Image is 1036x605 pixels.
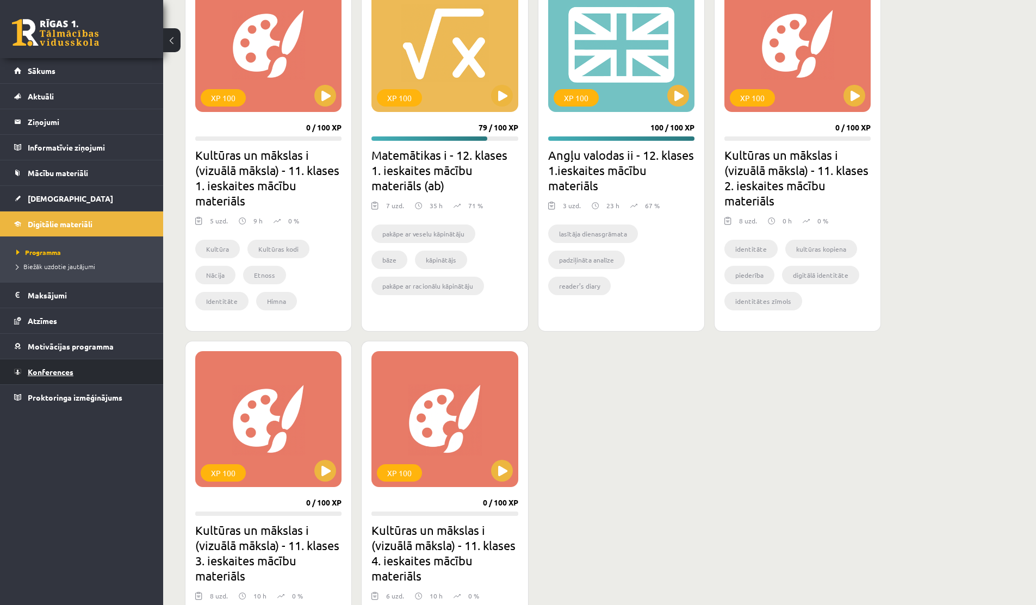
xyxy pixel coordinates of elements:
[468,591,479,601] p: 0 %
[14,109,150,134] a: Ziņojumi
[782,266,859,284] li: digitālā identitāte
[430,201,443,210] p: 35 h
[371,224,475,243] li: pakāpe ar veselu kāpinātāju
[195,147,342,208] h2: Kultūras un mākslas i (vizuālā māksla) - 11. klases 1. ieskaites mācību materiāls
[195,522,342,583] h2: Kultūras un mākslas i (vizuālā māksla) - 11. klases 3. ieskaites mācību materiāls
[28,219,92,229] span: Digitālie materiāli
[28,392,122,402] span: Proktoringa izmēģinājums
[195,292,249,310] li: Identitāte
[28,283,150,308] legend: Maksājumi
[14,334,150,359] a: Motivācijas programma
[14,186,150,211] a: [DEMOGRAPHIC_DATA]
[371,147,518,193] h2: Matemātikas i - 12. klases 1. ieskaites mācību materiāls (ab)
[292,591,303,601] p: 0 %
[548,251,625,269] li: padziļināta analīze
[256,292,297,310] li: Himna
[783,216,792,226] p: 0 h
[730,89,775,107] div: XP 100
[724,147,871,208] h2: Kultūras un mākslas i (vizuālā māksla) - 11. klases 2. ieskaites mācību materiāls
[14,211,150,236] a: Digitālie materiāli
[554,89,599,107] div: XP 100
[563,201,581,217] div: 3 uzd.
[724,266,774,284] li: piederība
[645,201,660,210] p: 67 %
[548,147,694,193] h2: Angļu valodas ii - 12. klases 1.ieskaites mācību materiāls
[415,251,467,269] li: kāpinātājs
[14,160,150,185] a: Mācību materiāli
[14,84,150,109] a: Aktuāli
[739,216,757,232] div: 8 uzd.
[288,216,299,226] p: 0 %
[28,367,73,377] span: Konferences
[724,240,778,258] li: identitāte
[28,194,113,203] span: [DEMOGRAPHIC_DATA]
[16,261,152,271] a: Biežāk uzdotie jautājumi
[28,135,150,160] legend: Informatīvie ziņojumi
[201,464,246,482] div: XP 100
[817,216,828,226] p: 0 %
[16,248,61,257] span: Programma
[606,201,619,210] p: 23 h
[28,109,150,134] legend: Ziņojumi
[430,591,443,601] p: 10 h
[371,251,407,269] li: bāze
[253,216,263,226] p: 9 h
[14,385,150,410] a: Proktoringa izmēģinājums
[14,308,150,333] a: Atzīmes
[468,201,483,210] p: 71 %
[210,216,228,232] div: 5 uzd.
[548,277,611,295] li: reader’s diary
[14,58,150,83] a: Sākums
[253,591,266,601] p: 10 h
[371,277,484,295] li: pakāpe ar racionālu kāpinātāju
[724,292,802,310] li: identitātes zīmols
[548,224,638,243] li: lasītāja dienasgrāmata
[371,522,518,583] h2: Kultūras un mākslas i (vizuālā māksla) - 11. klases 4. ieskaites mācību materiāls
[28,66,55,76] span: Sākums
[16,247,152,257] a: Programma
[14,283,150,308] a: Maksājumi
[195,266,235,284] li: Nācija
[377,464,422,482] div: XP 100
[243,266,286,284] li: Etnoss
[12,19,99,46] a: Rīgas 1. Tālmācības vidusskola
[28,316,57,326] span: Atzīmes
[28,91,54,101] span: Aktuāli
[28,168,88,178] span: Mācību materiāli
[386,201,404,217] div: 7 uzd.
[195,240,240,258] li: Kultūra
[377,89,422,107] div: XP 100
[201,89,246,107] div: XP 100
[247,240,309,258] li: Kultūras kodi
[14,135,150,160] a: Informatīvie ziņojumi
[16,262,95,271] span: Biežāk uzdotie jautājumi
[28,341,114,351] span: Motivācijas programma
[14,359,150,384] a: Konferences
[785,240,857,258] li: kultūras kopiena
